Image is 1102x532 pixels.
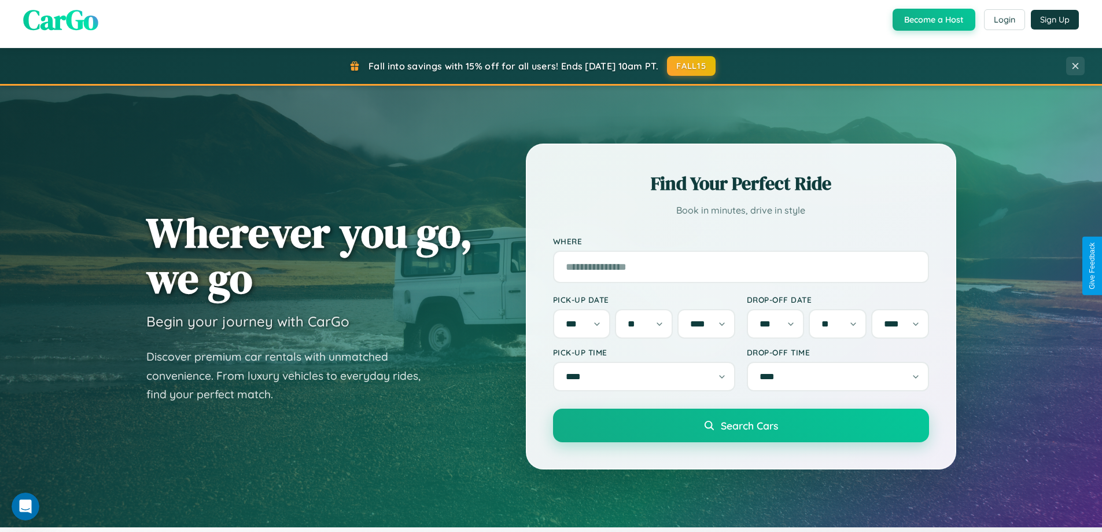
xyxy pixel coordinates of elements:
h1: Wherever you go, we go [146,210,473,301]
label: Drop-off Time [747,347,929,357]
p: Discover premium car rentals with unmatched convenience. From luxury vehicles to everyday rides, ... [146,347,436,404]
button: Search Cars [553,409,929,442]
label: Where [553,236,929,246]
button: Sign Up [1031,10,1079,30]
h3: Begin your journey with CarGo [146,313,349,330]
label: Drop-off Date [747,295,929,304]
span: Fall into savings with 15% off for all users! Ends [DATE] 10am PT. [368,60,658,72]
span: CarGo [23,1,98,39]
p: Book in minutes, drive in style [553,202,929,219]
label: Pick-up Time [553,347,735,357]
h2: Find Your Perfect Ride [553,171,929,196]
iframe: Intercom live chat [12,493,39,520]
span: Search Cars [721,419,778,432]
label: Pick-up Date [553,295,735,304]
div: Give Feedback [1088,243,1096,289]
button: Become a Host [893,9,975,31]
button: FALL15 [667,56,716,76]
button: Login [984,9,1025,30]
